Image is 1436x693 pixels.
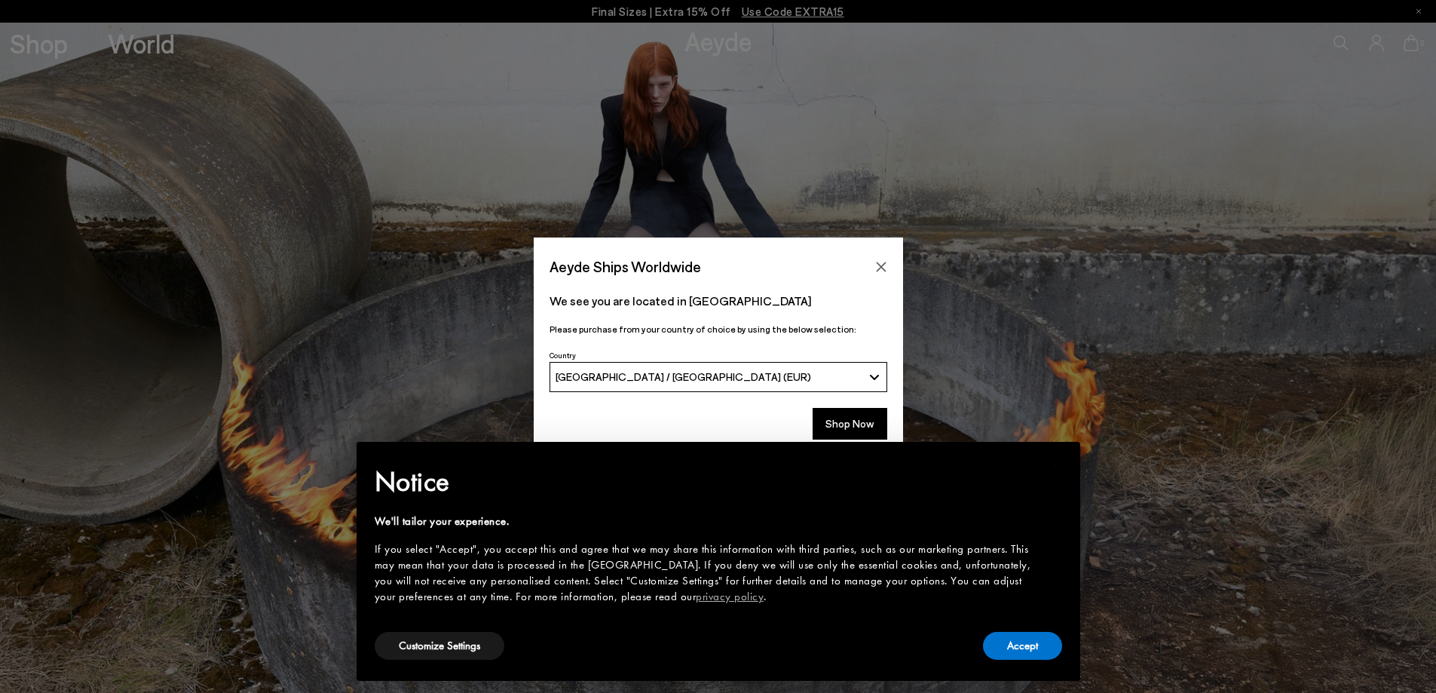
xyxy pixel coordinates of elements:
[550,292,887,310] p: We see you are located in [GEOGRAPHIC_DATA]
[550,351,576,360] span: Country
[696,589,764,604] a: privacy policy
[983,632,1062,660] button: Accept
[550,322,887,336] p: Please purchase from your country of choice by using the below selection:
[375,462,1038,501] h2: Notice
[375,514,1038,529] div: We'll tailor your experience.
[1051,452,1061,476] span: ×
[375,632,504,660] button: Customize Settings
[375,541,1038,605] div: If you select "Accept", you accept this and agree that we may share this information with third p...
[1038,446,1074,483] button: Close this notice
[556,370,811,383] span: [GEOGRAPHIC_DATA] / [GEOGRAPHIC_DATA] (EUR)
[550,253,701,280] span: Aeyde Ships Worldwide
[813,408,887,440] button: Shop Now
[870,256,893,278] button: Close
